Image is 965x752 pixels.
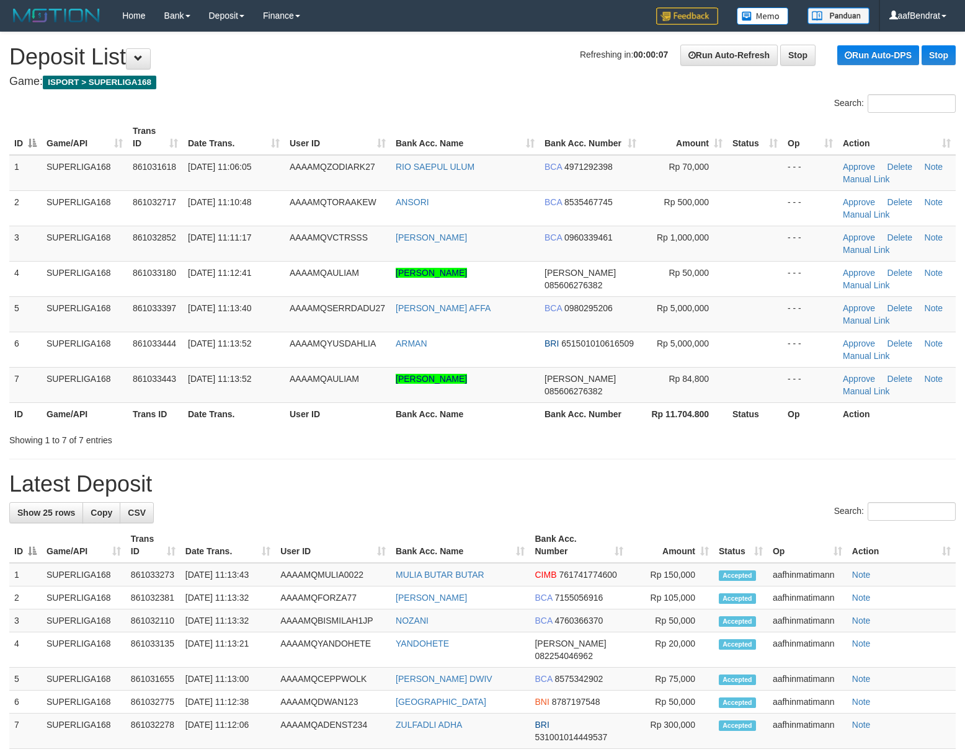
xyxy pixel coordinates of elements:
span: Rp 50,000 [669,268,709,278]
td: 4 [9,632,42,668]
td: 861032110 [126,609,180,632]
a: Approve [843,374,875,384]
th: Trans ID: activate to sort column ascending [126,528,180,563]
td: SUPERLIGA168 [42,190,128,226]
td: SUPERLIGA168 [42,691,126,714]
a: [PERSON_NAME] [396,268,467,278]
td: aafhinmatimann [768,563,847,586]
span: AAAAMQAULIAM [290,268,359,278]
a: Manual Link [843,316,890,325]
span: Copy 651501010616509 to clipboard [561,338,634,348]
span: BCA [545,232,562,242]
th: Status: activate to sort column ascending [714,528,768,563]
span: CSV [128,508,146,518]
span: Rp 5,000,000 [657,338,709,348]
td: aafhinmatimann [768,609,847,632]
a: Note [852,639,871,648]
td: 1 [9,563,42,586]
td: SUPERLIGA168 [42,332,128,367]
th: Bank Acc. Number: activate to sort column ascending [530,528,628,563]
span: AAAAMQYUSDAHLIA [290,338,376,348]
span: 861033443 [133,374,176,384]
h1: Latest Deposit [9,472,956,497]
a: Approve [843,197,875,207]
a: Delete [887,162,912,172]
td: aafhinmatimann [768,714,847,749]
th: Op: activate to sort column ascending [768,528,847,563]
th: User ID [285,402,391,425]
span: Accepted [719,639,756,650]
td: 6 [9,332,42,367]
td: [DATE] 11:13:32 [180,609,275,632]
th: Rp 11.704.800 [641,402,727,425]
td: 6 [9,691,42,714]
th: ID: activate to sort column descending [9,528,42,563]
span: 861031618 [133,162,176,172]
td: 3 [9,226,42,261]
td: Rp 75,000 [628,668,714,691]
span: AAAAMQZODIARK27 [290,162,375,172]
span: Copy [91,508,112,518]
a: Note [852,697,871,707]
span: Copy 082254046962 to clipboard [535,651,592,661]
td: SUPERLIGA168 [42,586,126,609]
td: SUPERLIGA168 [42,714,126,749]
td: [DATE] 11:12:38 [180,691,275,714]
td: 5 [9,668,42,691]
th: ID: activate to sort column descending [9,120,42,155]
th: Status: activate to sort column ascending [727,120,783,155]
span: Accepted [719,720,756,731]
th: Op: activate to sort column ascending [783,120,838,155]
span: Accepted [719,570,756,581]
th: Amount: activate to sort column ascending [628,528,714,563]
th: Date Trans.: activate to sort column ascending [180,528,275,563]
h4: Game: [9,76,956,88]
th: Amount: activate to sort column ascending [641,120,727,155]
a: Copy [82,502,120,523]
td: 3 [9,609,42,632]
a: Manual Link [843,245,890,255]
span: [PERSON_NAME] [545,268,616,278]
td: [DATE] 11:13:32 [180,586,275,609]
td: Rp 105,000 [628,586,714,609]
td: [DATE] 11:13:00 [180,668,275,691]
a: Run Auto-Refresh [680,45,778,66]
span: [DATE] 11:13:52 [188,374,251,384]
span: Copy 8787197548 to clipboard [552,697,600,707]
td: SUPERLIGA168 [42,367,128,402]
th: Trans ID: activate to sort column ascending [128,120,183,155]
td: 5 [9,296,42,332]
span: 861033397 [133,303,176,313]
span: BCA [535,593,552,603]
th: User ID: activate to sort column ascending [275,528,391,563]
div: Showing 1 to 7 of 7 entries [9,429,393,446]
a: Manual Link [843,174,890,184]
span: BCA [535,674,552,684]
th: Game/API [42,402,128,425]
span: Copy 085606276382 to clipboard [545,386,602,396]
th: Action [838,402,956,425]
span: 861032717 [133,197,176,207]
a: [PERSON_NAME] DWIV [396,674,492,684]
a: Stop [780,45,816,66]
label: Search: [834,94,956,113]
a: Show 25 rows [9,502,83,523]
span: [PERSON_NAME] [545,374,616,384]
td: - - - [783,155,838,191]
td: AAAAMQDWAN123 [275,691,391,714]
th: Game/API: activate to sort column ascending [42,528,126,563]
th: Bank Acc. Name [391,402,540,425]
td: 861032381 [126,586,180,609]
span: [DATE] 11:10:48 [188,197,251,207]
img: Feedback.jpg [656,7,718,25]
th: Trans ID [128,402,183,425]
a: Delete [887,268,912,278]
span: Rp 500,000 [664,197,709,207]
span: Rp 5,000,000 [657,303,709,313]
a: Note [852,720,871,730]
a: ARMAN [396,338,427,348]
td: SUPERLIGA168 [42,563,126,586]
span: BCA [545,162,562,172]
a: Delete [887,197,912,207]
td: SUPERLIGA168 [42,226,128,261]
